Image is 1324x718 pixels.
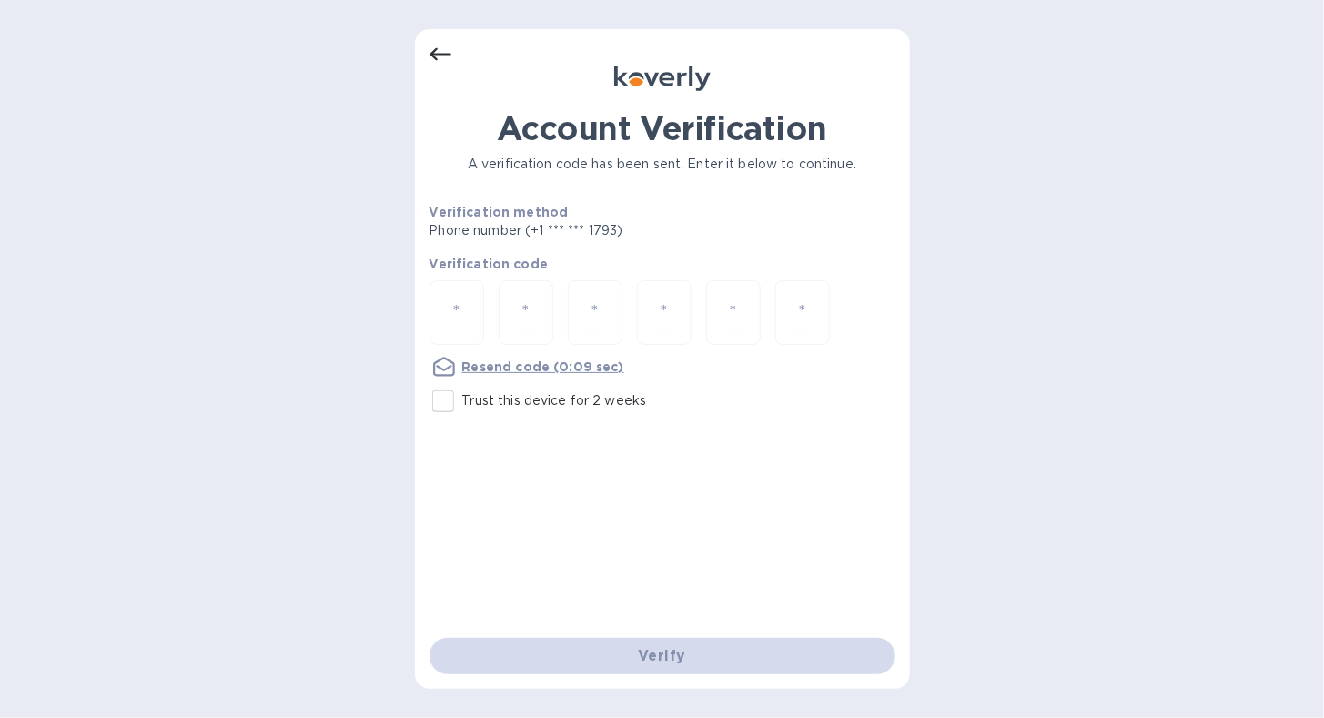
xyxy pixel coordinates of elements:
[462,391,647,410] p: Trust this device for 2 weeks
[430,109,895,147] h1: Account Verification
[430,155,895,174] p: A verification code has been sent. Enter it below to continue.
[430,205,569,219] b: Verification method
[430,221,763,240] p: Phone number (+1 *** *** 1793)
[430,255,895,273] p: Verification code
[462,359,624,374] u: Resend code (0:09 sec)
